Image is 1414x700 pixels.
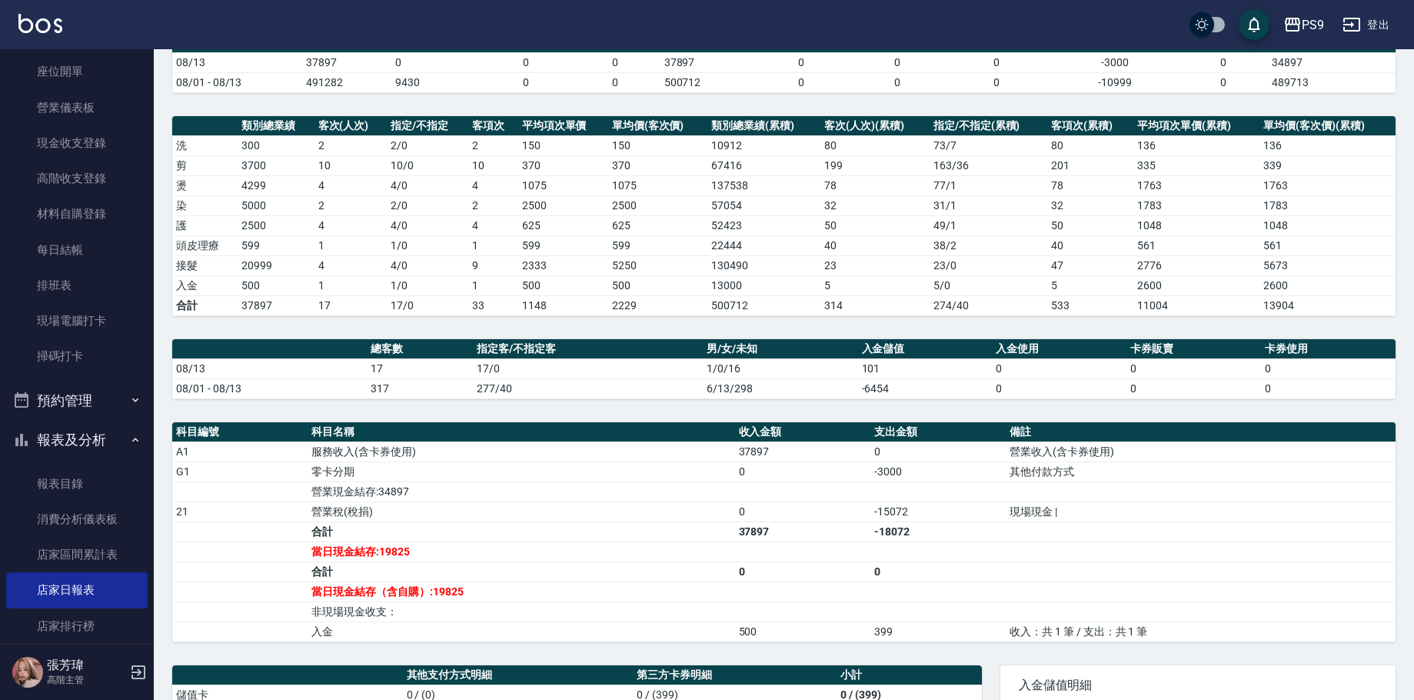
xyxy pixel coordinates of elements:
[608,275,707,295] td: 500
[308,502,734,522] td: 營業稅(稅捐)
[172,52,302,72] td: 08/13
[1047,155,1133,175] td: 201
[750,72,853,92] td: 0
[870,422,1006,442] th: 支出金額
[870,462,1006,482] td: -3000
[172,215,238,235] td: 護
[735,502,870,522] td: 0
[1259,215,1396,235] td: 1048
[750,52,853,72] td: 0
[314,235,388,255] td: 1
[1047,135,1133,155] td: 80
[518,116,608,136] th: 平均項次單價
[1051,72,1179,92] td: -10999
[1277,9,1330,41] button: PS9
[238,175,314,195] td: 4299
[930,235,1047,255] td: 38 / 2
[820,175,930,195] td: 78
[707,195,820,215] td: 57054
[308,422,734,442] th: 科目名稱
[1268,72,1396,92] td: 489713
[1047,255,1133,275] td: 47
[6,303,148,338] a: 現場電腦打卡
[943,52,1051,72] td: 0
[172,295,238,315] td: 合計
[1268,52,1396,72] td: 34897
[172,195,238,215] td: 染
[387,255,468,275] td: 4 / 0
[703,358,857,378] td: 1/0/16
[6,502,148,537] a: 消費分析儀表板
[308,562,734,582] td: 合計
[172,339,1396,399] table: a dense table
[6,268,148,303] a: 排班表
[930,255,1047,275] td: 23 / 0
[1261,358,1396,378] td: 0
[468,116,518,136] th: 客項次
[1259,175,1396,195] td: 1763
[1336,11,1396,39] button: 登出
[608,295,707,315] td: 2229
[1261,378,1396,398] td: 0
[308,462,734,482] td: 零卡分期
[870,562,1006,582] td: 0
[6,232,148,268] a: 每日結帳
[707,175,820,195] td: 137538
[6,644,148,679] a: 互助日報表
[1133,255,1259,275] td: 2776
[608,135,707,155] td: 150
[238,255,314,275] td: 20999
[1006,622,1396,642] td: 收入：共 1 筆 / 支出：共 1 筆
[930,195,1047,215] td: 31 / 1
[172,442,308,462] td: A1
[387,195,468,215] td: 2 / 0
[308,482,734,502] td: 營業現金結存:34897
[930,175,1047,195] td: 77 / 1
[1019,678,1377,693] span: 入金儲值明細
[1259,295,1396,315] td: 13904
[820,116,930,136] th: 客次(人次)(累積)
[172,275,238,295] td: 入金
[314,275,388,295] td: 1
[853,52,942,72] td: 0
[6,572,148,608] a: 店家日報表
[238,195,314,215] td: 5000
[853,72,942,92] td: 0
[468,235,518,255] td: 1
[6,381,148,421] button: 預約管理
[308,622,734,642] td: 入金
[930,275,1047,295] td: 5 / 0
[660,72,750,92] td: 500712
[735,442,870,462] td: 37897
[1179,72,1268,92] td: 0
[387,235,468,255] td: 1 / 0
[735,422,870,442] th: 收入金額
[571,72,660,92] td: 0
[735,562,870,582] td: 0
[1006,462,1396,482] td: 其他付款方式
[930,155,1047,175] td: 163 / 36
[172,255,238,275] td: 接髮
[608,116,707,136] th: 單均價(客次價)
[1047,275,1133,295] td: 5
[930,295,1047,315] td: 274/40
[820,195,930,215] td: 32
[391,72,481,92] td: 9430
[47,658,125,673] h5: 張芳瑋
[1047,235,1133,255] td: 40
[314,255,388,275] td: 4
[308,582,734,602] td: 當日現金結存（含自購）:19825
[1133,215,1259,235] td: 1048
[518,175,608,195] td: 1075
[707,135,820,155] td: 10912
[1259,116,1396,136] th: 單均價(客次價)(累積)
[1259,275,1396,295] td: 2600
[870,502,1006,522] td: -15072
[308,542,734,562] td: 當日現金結存:19825
[403,665,634,685] th: 其他支付方式明細
[858,378,993,398] td: -6454
[820,235,930,255] td: 40
[6,338,148,374] a: 掃碼打卡
[172,358,367,378] td: 08/13
[735,462,870,482] td: 0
